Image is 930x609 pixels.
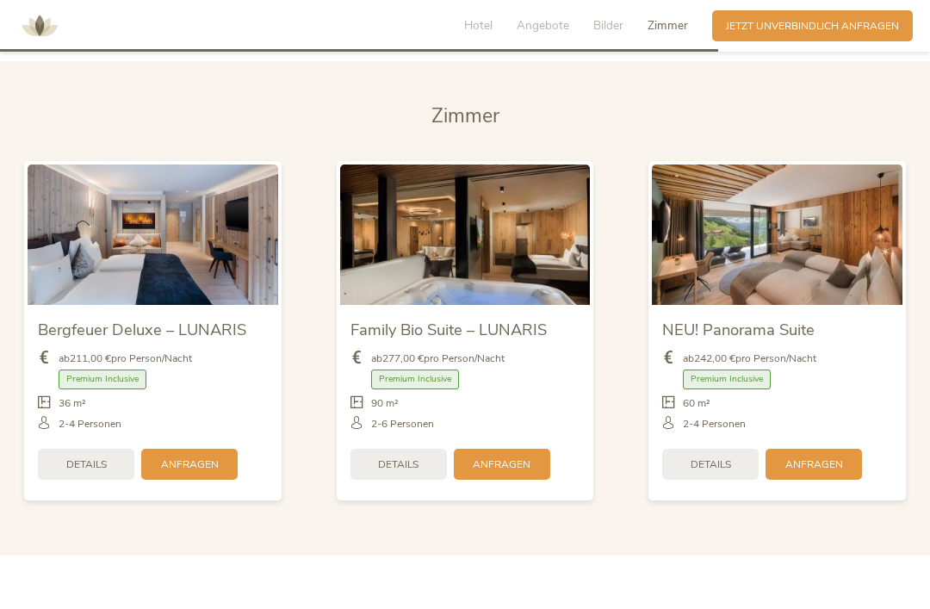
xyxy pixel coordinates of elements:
[59,370,146,389] span: Premium Inclusive
[662,319,815,340] span: NEU! Panorama Suite
[59,351,192,366] span: ab pro Person/Nacht
[382,351,424,365] b: 277,00 €
[726,19,899,34] span: Jetzt unverbindlich anfragen
[431,103,499,129] span: Zimmer
[517,17,569,34] span: Angebote
[694,351,735,365] b: 242,00 €
[161,457,219,472] span: Anfragen
[38,319,246,340] span: Bergfeuer Deluxe – LUNARIS
[371,351,505,366] span: ab pro Person/Nacht
[652,165,902,305] img: NEU! Panorama Suite
[28,165,278,305] img: Bergfeuer Deluxe – LUNARIS
[371,370,459,389] span: Premium Inclusive
[371,396,399,411] span: 90 m²
[464,17,493,34] span: Hotel
[70,351,111,365] b: 211,00 €
[683,396,710,411] span: 60 m²
[785,457,843,472] span: Anfragen
[66,457,107,472] span: Details
[691,457,731,472] span: Details
[473,457,530,472] span: Anfragen
[59,417,121,432] span: 2-4 Personen
[371,417,434,432] span: 2-6 Personen
[648,17,688,34] span: Zimmer
[350,319,547,340] span: Family Bio Suite – LUNARIS
[59,396,86,411] span: 36 m²
[683,370,771,389] span: Premium Inclusive
[683,417,746,432] span: 2-4 Personen
[14,21,65,30] a: AMONTI & LUNARIS Wellnessresort
[378,457,418,472] span: Details
[340,165,591,305] img: Family Bio Suite – LUNARIS
[593,17,623,34] span: Bilder
[683,351,816,366] span: ab pro Person/Nacht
